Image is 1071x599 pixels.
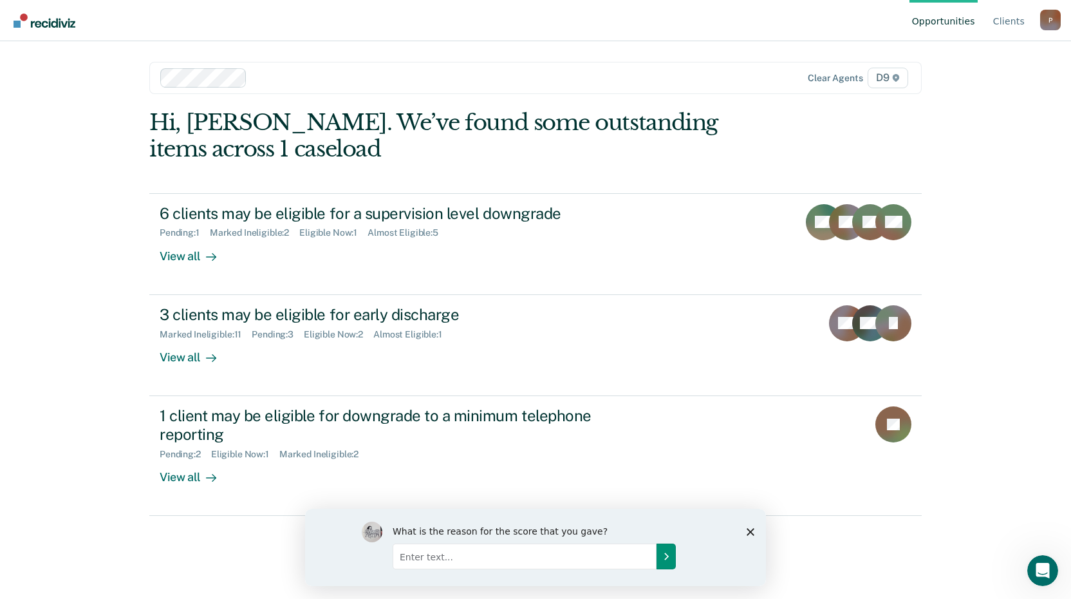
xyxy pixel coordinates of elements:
[252,329,304,340] div: Pending : 3
[368,227,449,238] div: Almost Eligible : 5
[14,14,75,28] img: Recidiviz
[149,109,767,162] div: Hi, [PERSON_NAME]. We’ve found some outstanding items across 1 caseload
[868,68,908,88] span: D9
[304,329,373,340] div: Eligible Now : 2
[373,329,452,340] div: Almost Eligible : 1
[211,449,279,460] div: Eligible Now : 1
[160,204,611,223] div: 6 clients may be eligible for a supervision level downgrade
[1027,555,1058,586] iframe: Intercom live chat
[149,396,922,516] a: 1 client may be eligible for downgrade to a minimum telephone reportingPending:2Eligible Now:1Mar...
[149,193,922,295] a: 6 clients may be eligible for a supervision level downgradePending:1Marked Ineligible:2Eligible N...
[160,227,210,238] div: Pending : 1
[279,449,369,460] div: Marked Ineligible : 2
[160,305,611,324] div: 3 clients may be eligible for early discharge
[305,509,766,586] iframe: Survey by Kim from Recidiviz
[160,459,232,484] div: View all
[1040,10,1061,30] button: Profile dropdown button
[160,329,252,340] div: Marked Ineligible : 11
[210,227,299,238] div: Marked Ineligible : 2
[299,227,368,238] div: Eligible Now : 1
[1040,10,1061,30] div: P
[149,295,922,396] a: 3 clients may be eligible for early dischargeMarked Ineligible:11Pending:3Eligible Now:2Almost El...
[160,406,611,444] div: 1 client may be eligible for downgrade to a minimum telephone reporting
[160,449,211,460] div: Pending : 2
[160,238,232,263] div: View all
[160,339,232,365] div: View all
[808,73,862,84] div: Clear agents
